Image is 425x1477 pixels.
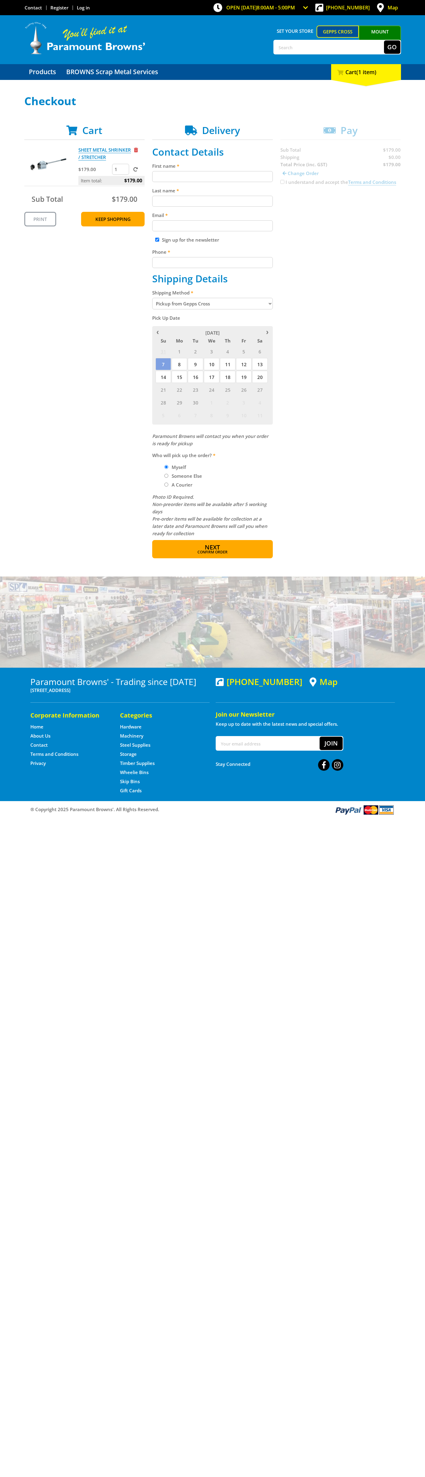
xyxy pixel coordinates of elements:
[164,483,168,487] input: Please select who will pick up the order.
[156,409,171,421] span: 5
[162,237,219,243] label: Sign up for the newsletter
[50,5,68,11] a: Go to the registration page
[120,787,142,794] a: Go to the Gift Cards page
[204,384,219,396] span: 24
[152,196,273,207] input: Please enter your last name.
[24,804,401,815] div: ® Copyright 2025 Paramount Browns'. All Rights Reserved.
[152,162,273,170] label: First name
[78,147,131,160] a: SHEET METAL SHRINKER / STRETCHER
[78,176,145,185] p: Item total:
[204,345,219,357] span: 3
[216,757,343,771] div: Stay Connected
[156,345,171,357] span: 31
[356,68,376,76] span: (1 item)
[156,371,171,383] span: 14
[331,64,401,80] div: Cart
[120,778,140,785] a: Go to the Skip Bins page
[30,146,67,183] img: SHEET METAL SHRINKER / STRETCHER
[220,396,235,408] span: 2
[236,409,252,421] span: 10
[120,733,143,739] a: Go to the Machinery page
[30,760,46,766] a: Go to the Privacy page
[236,337,252,345] span: Fr
[172,371,187,383] span: 15
[334,804,395,815] img: PayPal, Mastercard, Visa accepted
[172,358,187,370] span: 8
[310,677,338,687] a: View a map of Gepps Cross location
[152,289,273,296] label: Shipping Method
[236,384,252,396] span: 26
[172,337,187,345] span: Mo
[204,358,219,370] span: 10
[204,396,219,408] span: 1
[188,396,203,408] span: 30
[273,26,317,36] span: Set your store
[204,337,219,345] span: We
[156,384,171,396] span: 21
[77,5,90,11] a: Log in
[152,187,273,194] label: Last name
[30,733,50,739] a: Go to the About Us page
[120,769,149,776] a: Go to the Wheelie Bins page
[170,480,194,490] label: A Courier
[24,21,146,55] img: Paramount Browns'
[24,64,60,80] a: Go to the Products page
[170,471,204,481] label: Someone Else
[172,396,187,408] span: 29
[274,40,384,54] input: Search
[188,371,203,383] span: 16
[24,95,401,107] h1: Checkout
[152,273,273,284] h2: Shipping Details
[220,384,235,396] span: 25
[120,760,155,766] a: Go to the Timber Supplies page
[226,4,295,11] span: OPEN [DATE]
[170,462,188,472] label: Myself
[30,677,210,687] h3: Paramount Browns' - Trading since [DATE]
[164,465,168,469] input: Please select who will pick up the order.
[252,345,268,357] span: 6
[188,345,203,357] span: 2
[252,384,268,396] span: 27
[252,396,268,408] span: 4
[220,345,235,357] span: 4
[204,409,219,421] span: 8
[252,358,268,370] span: 13
[236,345,252,357] span: 5
[188,337,203,345] span: Tu
[220,371,235,383] span: 18
[120,724,142,730] a: Go to the Hardware page
[165,550,260,554] span: Confirm order
[236,371,252,383] span: 19
[30,742,48,748] a: Go to the Contact page
[252,409,268,421] span: 11
[134,147,138,153] a: Remove from cart
[216,677,302,687] div: [PHONE_NUMBER]
[188,384,203,396] span: 23
[25,5,42,11] a: Go to the Contact page
[152,433,268,446] em: Paramount Browns will contact you when your order is ready for pickup
[172,384,187,396] span: 22
[188,358,203,370] span: 9
[216,710,395,719] h5: Join our Newsletter
[252,337,268,345] span: Sa
[152,212,273,219] label: Email
[152,452,273,459] label: Who will pick up the order?
[216,737,320,750] input: Your email address
[120,742,150,748] a: Go to the Steel Supplies page
[236,396,252,408] span: 3
[24,212,56,226] a: Print
[188,409,203,421] span: 7
[220,337,235,345] span: Th
[156,337,171,345] span: Su
[220,358,235,370] span: 11
[152,257,273,268] input: Please enter your telephone number.
[30,711,108,720] h5: Corporate Information
[62,64,163,80] a: Go to the BROWNS Scrap Metal Services page
[359,26,401,49] a: Mount [PERSON_NAME]
[204,371,219,383] span: 17
[120,711,197,720] h5: Categories
[78,166,111,173] p: $179.00
[156,396,171,408] span: 28
[152,494,267,536] em: Photo ID Required. Non-preorder items will be available after 5 working days Pre-order items will...
[81,212,145,226] a: Keep Shopping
